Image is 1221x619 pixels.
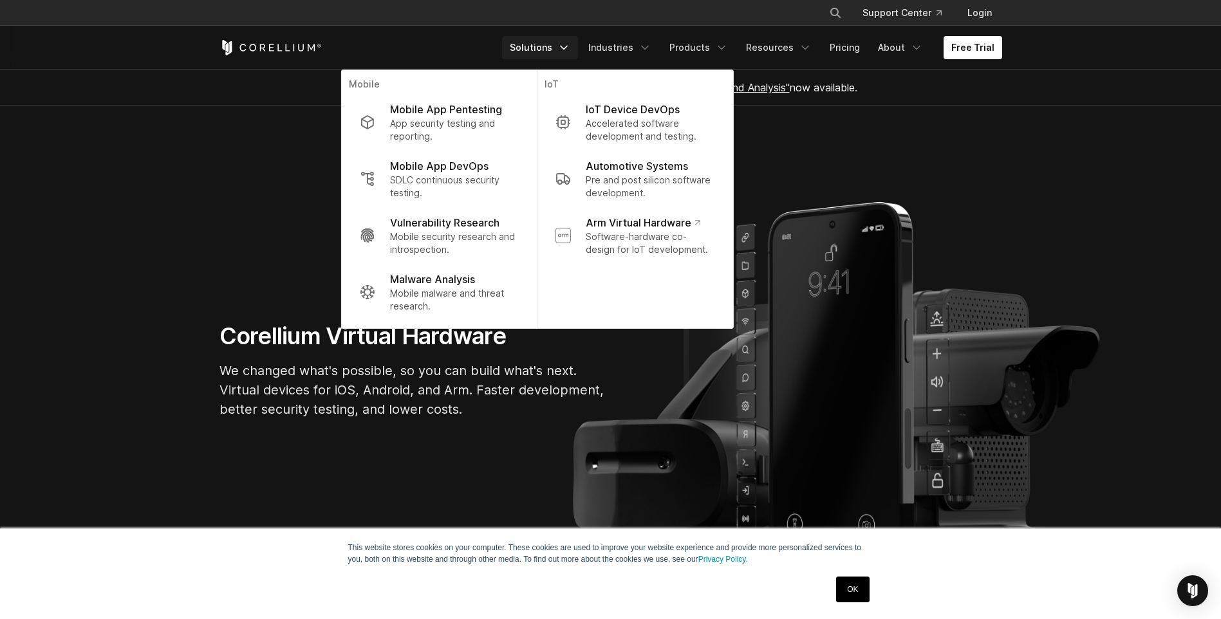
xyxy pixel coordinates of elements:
div: Open Intercom Messenger [1177,575,1208,606]
a: Arm Virtual Hardware Software-hardware co-design for IoT development. [545,207,725,264]
a: Mobile App DevOps SDLC continuous security testing. [349,151,528,207]
p: Malware Analysis [390,272,475,287]
button: Search [824,1,847,24]
p: Automotive Systems [586,158,688,174]
a: Malware Analysis Mobile malware and threat research. [349,264,528,320]
p: Arm Virtual Hardware [586,215,700,230]
div: Navigation Menu [502,36,1002,59]
p: Mobile [349,78,528,94]
h1: Corellium Virtual Hardware [219,322,606,351]
a: Automotive Systems Pre and post silicon software development. [545,151,725,207]
p: We changed what's possible, so you can build what's next. Virtual devices for iOS, Android, and A... [219,361,606,419]
p: Mobile App Pentesting [390,102,502,117]
p: Mobile security research and introspection. [390,230,518,256]
p: Mobile malware and threat research. [390,287,518,313]
a: Pricing [822,36,868,59]
a: Free Trial [944,36,1002,59]
p: Vulnerability Research [390,215,499,230]
a: Industries [581,36,659,59]
p: App security testing and reporting. [390,117,518,143]
a: Login [957,1,1002,24]
p: Software-hardware co-design for IoT development. [586,230,714,256]
a: Vulnerability Research Mobile security research and introspection. [349,207,528,264]
a: Corellium Home [219,40,322,55]
a: About [870,36,931,59]
a: Mobile App Pentesting App security testing and reporting. [349,94,528,151]
a: Solutions [502,36,578,59]
p: Accelerated software development and testing. [586,117,714,143]
a: Privacy Policy. [698,555,748,564]
p: IoT [545,78,725,94]
p: Pre and post silicon software development. [586,174,714,199]
p: Mobile App DevOps [390,158,489,174]
a: IoT Device DevOps Accelerated software development and testing. [545,94,725,151]
p: IoT Device DevOps [586,102,680,117]
a: Support Center [852,1,952,24]
a: Products [662,36,736,59]
p: SDLC continuous security testing. [390,174,518,199]
a: Resources [738,36,819,59]
a: OK [836,577,869,602]
p: This website stores cookies on your computer. These cookies are used to improve your website expe... [348,542,873,565]
div: Navigation Menu [814,1,1002,24]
